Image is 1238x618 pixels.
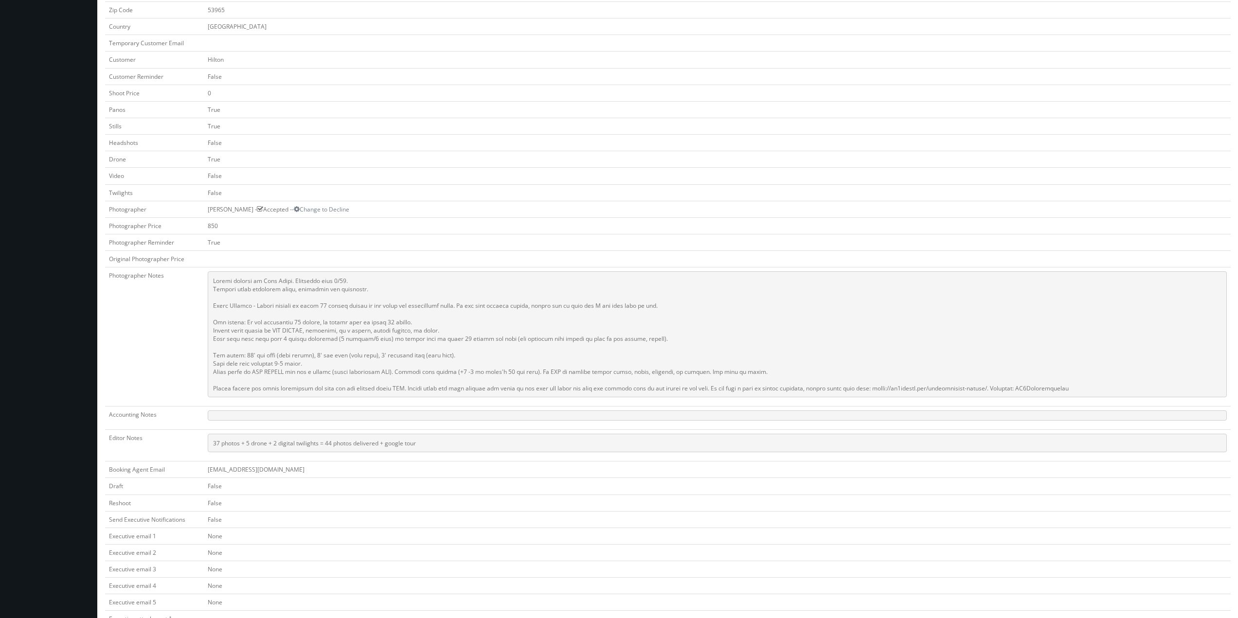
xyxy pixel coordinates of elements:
[204,578,1231,594] td: None
[208,434,1227,452] pre: 37 photos + 5 drone + 2 digital twilights = 44 photos delivered + google tour
[105,511,204,528] td: Send Executive Notifications
[204,184,1231,201] td: False
[204,201,1231,217] td: [PERSON_NAME] - Accepted --
[105,267,204,406] td: Photographer Notes
[204,461,1231,478] td: [EMAIL_ADDRESS][DOMAIN_NAME]
[105,168,204,184] td: Video
[204,561,1231,578] td: None
[204,18,1231,35] td: [GEOGRAPHIC_DATA]
[204,528,1231,544] td: None
[105,1,204,18] td: Zip Code
[204,52,1231,68] td: Hilton
[105,217,204,234] td: Photographer Price
[105,35,204,52] td: Temporary Customer Email
[204,217,1231,234] td: 850
[204,68,1231,85] td: False
[105,544,204,561] td: Executive email 2
[105,561,204,578] td: Executive email 3
[204,135,1231,151] td: False
[105,494,204,511] td: Reshoot
[204,85,1231,101] td: 0
[105,478,204,494] td: Draft
[204,511,1231,528] td: False
[105,101,204,118] td: Panos
[204,1,1231,18] td: 53965
[105,85,204,101] td: Shoot Price
[105,406,204,430] td: Accounting Notes
[105,578,204,594] td: Executive email 4
[204,544,1231,561] td: None
[204,101,1231,118] td: True
[204,151,1231,168] td: True
[204,168,1231,184] td: False
[105,184,204,201] td: Twilights
[204,478,1231,494] td: False
[204,118,1231,134] td: True
[204,494,1231,511] td: False
[105,430,204,461] td: Editor Notes
[105,151,204,168] td: Drone
[294,205,349,213] a: Change to Decline
[204,594,1231,611] td: None
[105,135,204,151] td: Headshots
[105,528,204,544] td: Executive email 1
[105,52,204,68] td: Customer
[105,251,204,267] td: Original Photographer Price
[105,594,204,611] td: Executive email 5
[105,118,204,134] td: Stills
[105,461,204,478] td: Booking Agent Email
[105,201,204,217] td: Photographer
[105,18,204,35] td: Country
[105,234,204,250] td: Photographer Reminder
[105,68,204,85] td: Customer Reminder
[208,271,1227,397] pre: Loremi dolorsi am Cons Adipi. Elitseddo eius 0/59. Tempori utlab etdolorem aliqu, enimadmin ven q...
[204,234,1231,250] td: True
